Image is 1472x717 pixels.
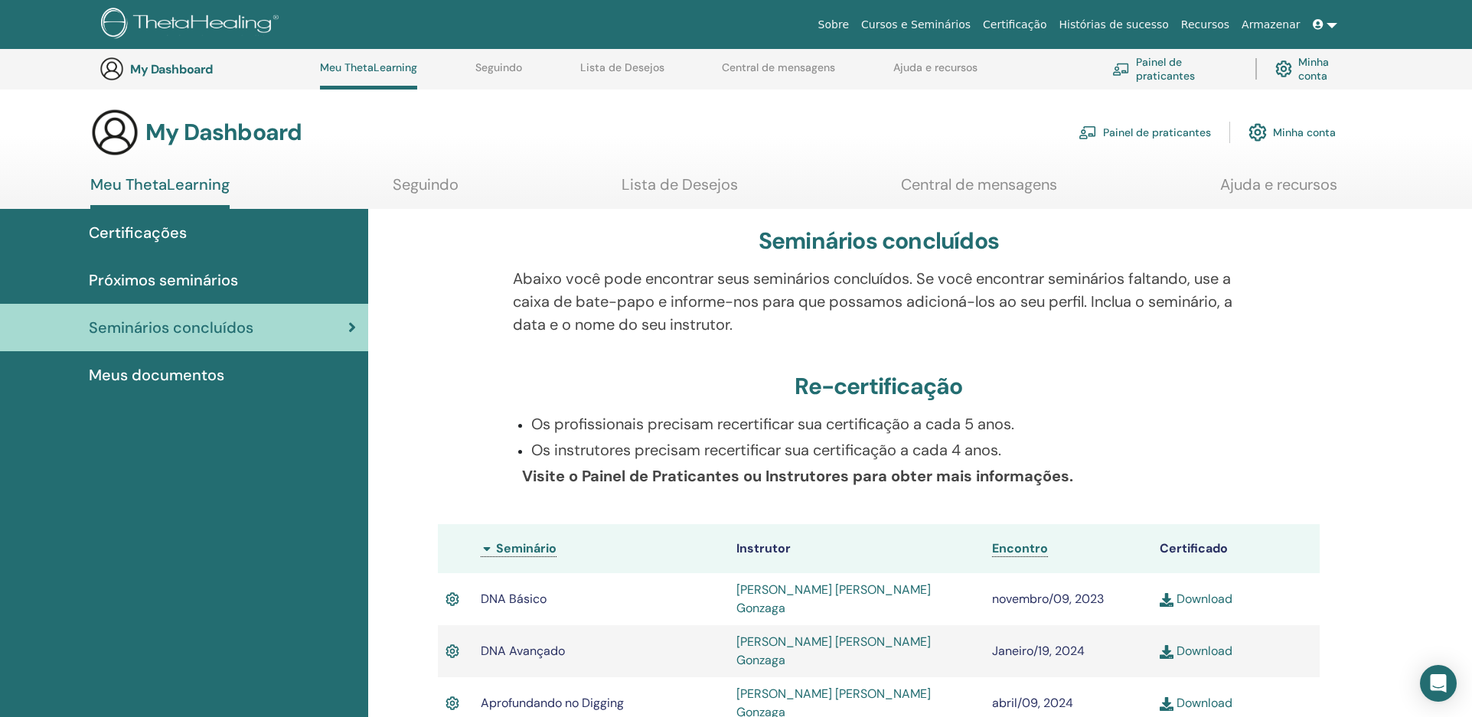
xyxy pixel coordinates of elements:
[1275,52,1357,86] a: Minha conta
[977,11,1053,39] a: Certificação
[145,119,302,146] h3: My Dashboard
[320,61,417,90] a: Meu ThetaLearning
[1220,175,1337,205] a: Ajuda e recursos
[893,61,978,86] a: Ajuda e recursos
[1275,57,1292,81] img: cog.svg
[992,540,1048,556] span: Encontro
[481,643,565,659] span: DNA Avançado
[513,267,1244,336] p: Abaixo você pode encontrar seus seminários concluídos. Se você encontrar seminários faltando, use...
[984,625,1152,677] td: Janeiro/19, 2024
[736,582,931,616] a: [PERSON_NAME] [PERSON_NAME] Gonzaga
[1079,125,1097,139] img: chalkboard-teacher.svg
[759,227,999,255] h3: Seminários concluídos
[481,695,624,711] span: Aprofundando no Digging
[855,11,977,39] a: Cursos e Seminários
[100,57,124,81] img: generic-user-icon.jpg
[812,11,855,39] a: Sobre
[992,540,1048,557] a: Encontro
[446,641,459,661] img: Active Certificate
[531,438,1244,461] p: Os instrutores precisam recertificar sua certificação a cada 4 anos.
[393,175,459,205] a: Seguindo
[90,175,230,209] a: Meu ThetaLearning
[1160,695,1232,711] a: Download
[130,62,283,77] h3: My Dashboard
[89,269,238,292] span: Próximos seminários
[481,591,547,607] span: DNA Básico
[1248,119,1267,145] img: cog.svg
[722,61,835,86] a: Central de mensagens
[1420,665,1457,702] div: Open Intercom Messenger
[1152,524,1320,573] th: Certificado
[90,108,139,157] img: generic-user-icon.jpg
[89,363,224,386] span: Meus documentos
[795,373,962,400] h3: Re-certificação
[1160,697,1173,711] img: download.svg
[1248,116,1336,149] a: Minha conta
[89,316,253,339] span: Seminários concluídos
[1053,11,1175,39] a: Histórias de sucesso
[1175,11,1235,39] a: Recursos
[531,412,1244,435] p: Os profissionais precisam recertificar sua certificação a cada 5 anos.
[984,573,1152,625] td: novembro/09, 2023
[475,61,522,86] a: Seguindo
[1160,645,1173,659] img: download.svg
[522,466,1073,486] b: Visite o Painel de Praticantes ou Instrutores para obter mais informações.
[89,221,187,244] span: Certificações
[1112,52,1237,86] a: Painel de praticantes
[1112,63,1130,76] img: chalkboard-teacher.svg
[622,175,738,205] a: Lista de Desejos
[1160,591,1232,607] a: Download
[446,693,459,713] img: Active Certificate
[1235,11,1306,39] a: Armazenar
[446,589,459,609] img: Active Certificate
[729,524,984,573] th: Instrutor
[101,8,284,42] img: logo.png
[1160,593,1173,607] img: download.svg
[580,61,664,86] a: Lista de Desejos
[1079,116,1211,149] a: Painel de praticantes
[736,634,931,668] a: [PERSON_NAME] [PERSON_NAME] Gonzaga
[1160,643,1232,659] a: Download
[901,175,1057,205] a: Central de mensagens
